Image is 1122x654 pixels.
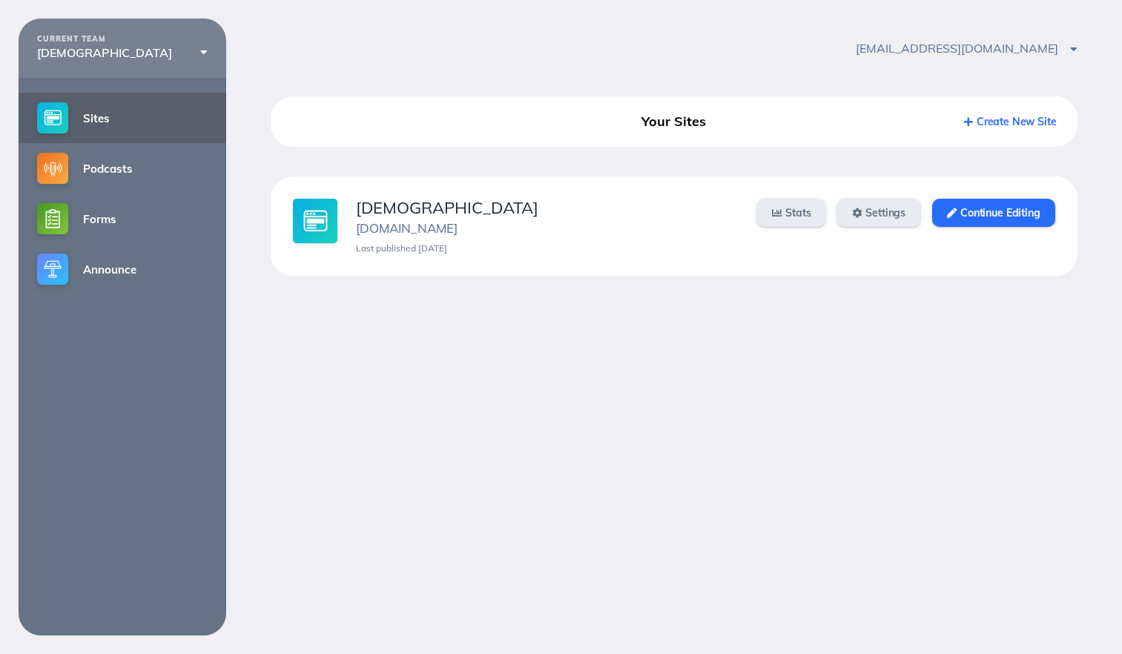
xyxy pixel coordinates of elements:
div: [DEMOGRAPHIC_DATA] [37,46,208,59]
a: Sites [19,93,226,143]
span: [EMAIL_ADDRESS][DOMAIN_NAME] [856,41,1077,56]
div: Your Sites [547,108,802,135]
a: Settings [837,199,920,227]
div: [DEMOGRAPHIC_DATA] [356,199,739,217]
a: [DOMAIN_NAME] [356,220,458,236]
a: Create New Site [964,115,1057,128]
img: podcasts-small@2x.png [37,153,68,184]
div: CURRENT TEAM [37,35,208,44]
a: Announce [19,244,226,294]
a: Forms [19,194,226,244]
img: announce-small@2x.png [37,254,68,285]
img: forms-small@2x.png [37,203,68,234]
a: Continue Editing [932,199,1055,227]
img: sites-large@2x.jpg [293,199,337,243]
div: Last published [DATE] [356,243,739,254]
a: Stats [757,199,825,227]
img: sites-small@2x.png [37,102,68,133]
a: Podcasts [19,143,226,194]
